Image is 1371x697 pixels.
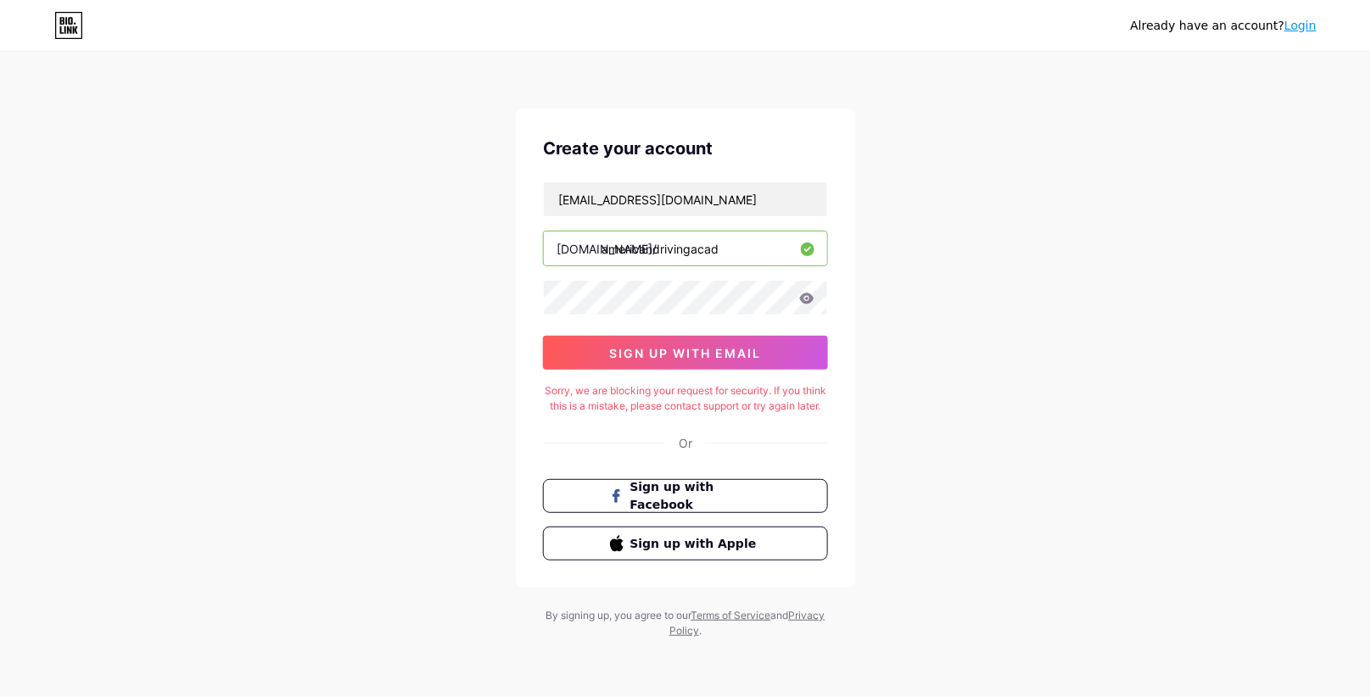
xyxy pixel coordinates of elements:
[630,535,762,553] span: Sign up with Apple
[691,609,771,622] a: Terms of Service
[543,383,828,414] div: Sorry, we are blocking your request for security. If you think this is a mistake, please contact ...
[544,231,827,265] input: username
[543,336,828,370] button: sign up with email
[543,136,828,161] div: Create your account
[1284,19,1317,32] a: Login
[630,478,762,514] span: Sign up with Facebook
[1131,17,1317,35] div: Already have an account?
[610,346,762,360] span: sign up with email
[541,608,830,638] div: By signing up, you agree to our and .
[544,182,827,216] input: Email
[557,240,657,258] div: [DOMAIN_NAME]/
[543,479,828,513] button: Sign up with Facebook
[543,527,828,560] button: Sign up with Apple
[679,434,692,452] div: Or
